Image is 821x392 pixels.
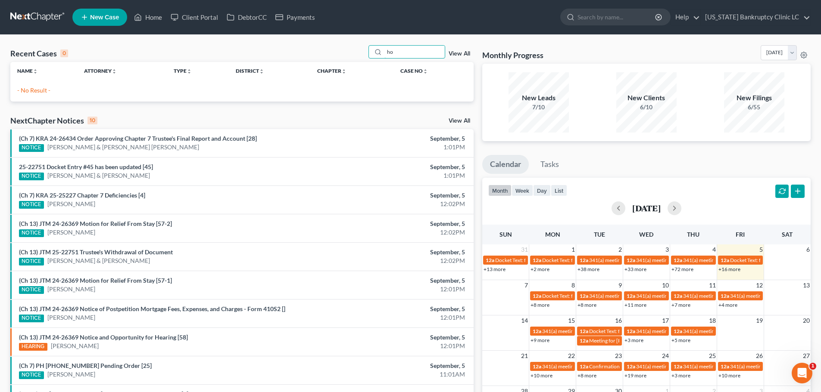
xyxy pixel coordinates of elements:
span: 12a [674,363,682,370]
span: 12a [533,363,541,370]
span: New Case [90,14,119,21]
i: unfold_more [33,69,38,74]
a: Chapterunfold_more [317,68,347,74]
div: 6/10 [616,103,677,111]
span: 1 [571,244,576,255]
div: 6/55 [724,103,784,111]
span: 12a [627,363,635,370]
i: unfold_more [341,69,347,74]
div: September, 5 [322,361,465,370]
a: +11 more [624,302,646,308]
span: 341(a) meeting for [PERSON_NAME] [542,328,625,334]
div: NOTICE [19,201,44,209]
div: September, 5 [322,134,465,143]
span: 12a [580,337,588,344]
a: +16 more [718,266,740,272]
p: - No Result - [17,86,467,95]
a: +10 more [718,372,740,379]
a: [PERSON_NAME] & [PERSON_NAME] [47,171,150,180]
span: 341(a) meeting for [PERSON_NAME] [730,363,813,370]
span: 12a [533,257,541,263]
span: 3 [665,244,670,255]
span: 2 [618,244,623,255]
div: Recent Cases [10,48,68,59]
span: 26 [755,351,764,361]
span: 18 [708,315,717,326]
a: +8 more [531,302,549,308]
a: (Ch 7) KRA 25-25227 Chapter 7 Deficiencies [4] [19,191,145,199]
a: View All [449,51,470,57]
a: Help [671,9,700,25]
div: HEARING [19,343,47,351]
span: 8 [571,280,576,290]
button: list [551,185,567,196]
div: September, 5 [322,305,465,313]
div: September, 5 [322,248,465,256]
div: 10 [87,117,97,124]
a: [PERSON_NAME] [47,313,95,322]
h3: Monthly Progress [482,50,543,60]
a: +13 more [484,266,506,272]
i: unfold_more [112,69,117,74]
iframe: Intercom live chat [792,363,812,383]
a: Tasks [533,155,567,174]
a: [US_STATE] Bankruptcy Clinic LC [701,9,810,25]
span: 22 [567,351,576,361]
span: 341(a) meeting for [PERSON_NAME] [PERSON_NAME] [683,257,808,263]
span: Tue [594,231,605,238]
span: 7 [524,280,529,290]
a: Attorneyunfold_more [84,68,117,74]
span: Docket Text: for [PERSON_NAME] [495,257,572,263]
div: 1:01PM [322,143,465,151]
div: 12:01PM [322,342,465,350]
span: Docket Text: for [PERSON_NAME] [589,328,666,334]
a: Case Nounfold_more [400,68,428,74]
div: NOTICE [19,286,44,294]
span: Mon [545,231,560,238]
div: NOTICE [19,173,44,180]
span: Sat [782,231,793,238]
div: New Filings [724,93,784,103]
span: 9 [618,280,623,290]
span: 10 [661,280,670,290]
div: New Clients [616,93,677,103]
a: +38 more [578,266,599,272]
div: New Leads [509,93,569,103]
span: 341(a) meeting for [PERSON_NAME] & [PERSON_NAME] [683,293,812,299]
a: Typeunfold_more [174,68,192,74]
a: (Ch 13) JTM 24-26369 Motion for Relief From Stay [57-2] [19,220,172,227]
div: September, 5 [322,333,465,342]
a: (Ch 13) JTM 24-26369 Notice and Opportunity for Hearing [58] [19,333,188,341]
span: Fri [736,231,745,238]
span: 12a [721,293,729,299]
a: (Ch 13) JTM 25-22751 Trustee's Withdrawal of Document [19,248,173,256]
span: 6 [805,244,811,255]
span: 12a [721,257,729,263]
div: NOTICE [19,315,44,322]
span: Thu [687,231,699,238]
div: NOTICE [19,144,44,152]
span: 20 [802,315,811,326]
a: +2 more [531,266,549,272]
span: 341(a) meeting for [PERSON_NAME] [636,328,719,334]
a: Payments [271,9,319,25]
a: +4 more [718,302,737,308]
div: NOTICE [19,258,44,265]
h2: [DATE] [632,204,661,213]
div: 1:01PM [322,171,465,180]
div: September, 5 [322,219,465,228]
div: 0 [60,49,68,57]
a: [PERSON_NAME] [47,228,95,237]
span: 15 [567,315,576,326]
a: (Ch 7) PH [PHONE_NUMBER] Pending Order [25] [19,362,152,369]
span: 19 [755,315,764,326]
a: +5 more [671,337,690,343]
a: +3 more [671,372,690,379]
span: 21 [520,351,529,361]
span: 12a [674,293,682,299]
span: 341(a) meeting for [PERSON_NAME] [542,363,625,370]
div: 12:01PM [322,313,465,322]
span: 11 [708,280,717,290]
span: 12a [533,328,541,334]
span: Sun [499,231,512,238]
